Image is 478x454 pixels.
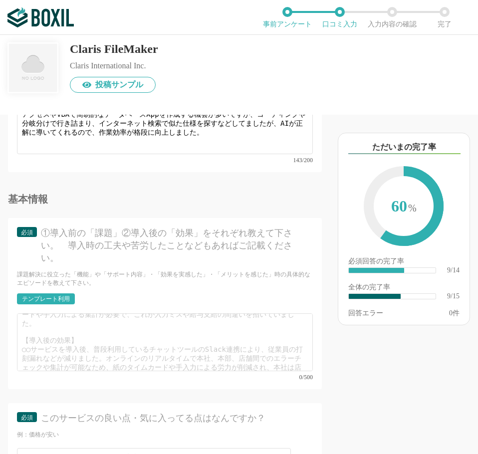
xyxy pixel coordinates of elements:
div: 0/500 [17,374,313,380]
li: 入力内容の確認 [366,7,418,28]
div: Claris International Inc. [70,62,158,70]
span: % [408,203,417,214]
div: 必須回答の完了率 [348,258,460,267]
div: ​ [349,294,401,299]
span: 60 [374,176,434,238]
div: ①導入前の「課題」②導入後の「効果」をそれぞれ教えて下さい。 導入時の工夫や苦労したことなどもあればご記載ください。 [41,227,307,265]
div: 基本情報 [8,194,322,204]
div: 課題解決に役立った「機能」や「サポート内容」・「効果を実感した」・「メリットを感じた」時の具体的なエピソードを教えて下さい。 [17,270,313,287]
div: 143/200 [17,157,313,163]
div: 9/15 [447,293,460,300]
div: 全体の完了率 [348,284,460,293]
div: Claris FileMaker [70,43,158,55]
img: ボクシルSaaS_ロゴ [7,7,74,27]
span: 必須 [21,229,33,236]
div: 件 [449,310,460,317]
div: このサービスの良い点・気に入ってる点はなんですか？ [41,412,307,425]
div: ただいまの完了率 [348,141,461,154]
li: 事前アンケート [261,7,313,28]
span: 必須 [21,414,33,421]
div: 9/14 [447,267,460,274]
div: 例：価格が安い [17,431,313,439]
span: 投稿サンプル [95,81,143,89]
div: テンプレート利用 [22,296,70,302]
div: 回答エラー [348,310,383,317]
li: 口コミ入力 [313,7,366,28]
li: 完了 [418,7,471,28]
span: 0 [449,309,453,317]
div: ​ [349,268,404,273]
